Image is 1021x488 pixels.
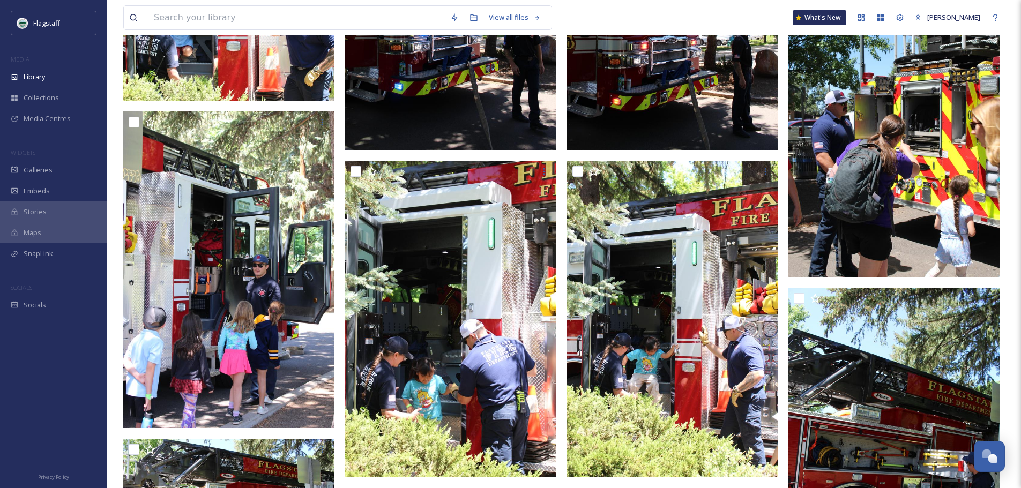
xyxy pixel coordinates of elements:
[974,441,1005,472] button: Open Chat
[24,114,71,124] span: Media Centres
[33,18,60,28] span: Flagstaff
[123,111,334,428] img: IMG_5608.JPG
[24,93,59,103] span: Collections
[793,10,846,25] a: What's New
[24,72,45,82] span: Library
[38,474,69,481] span: Privacy Policy
[483,7,546,28] a: View all files
[24,207,47,217] span: Stories
[11,55,29,63] span: MEDIA
[24,249,53,259] span: SnapLink
[17,18,28,28] img: images%20%282%29.jpeg
[910,7,986,28] a: [PERSON_NAME]
[11,148,35,156] span: WIDGETS
[148,6,445,29] input: Search your library
[567,161,778,477] img: IMG_5616.JPG
[345,161,556,477] img: IMG_5620.JPG
[927,12,980,22] span: [PERSON_NAME]
[24,228,41,238] span: Maps
[24,300,46,310] span: Socials
[11,283,32,291] span: SOCIALS
[24,165,53,175] span: Galleries
[24,186,50,196] span: Embeds
[38,470,69,483] a: Privacy Policy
